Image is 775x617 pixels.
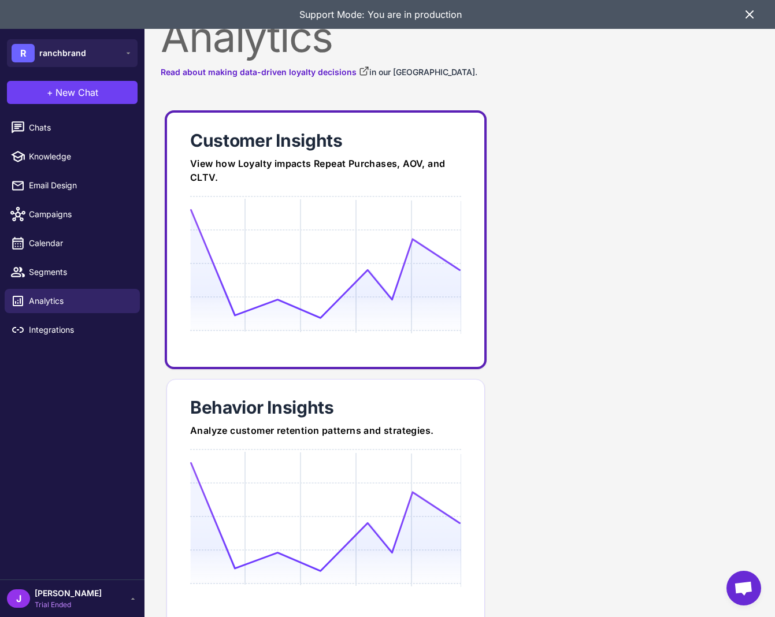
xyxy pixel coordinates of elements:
[161,16,759,58] div: Analytics
[29,121,131,134] span: Chats
[5,231,140,255] a: Calendar
[29,237,131,250] span: Calendar
[726,571,761,605] div: Open chat
[190,423,461,437] div: Analyze customer retention patterns and strategies.
[5,173,140,198] a: Email Design
[7,589,30,608] div: J
[29,150,131,163] span: Knowledge
[7,81,138,104] button: +New Chat
[190,129,461,152] div: Customer Insights
[39,47,86,60] span: ranchbrand
[35,600,102,610] span: Trial Ended
[29,179,131,192] span: Email Design
[5,289,140,313] a: Analytics
[161,66,369,79] a: Read about making data-driven loyalty decisions
[7,39,138,67] button: Rranchbrand
[35,587,102,600] span: [PERSON_NAME]
[5,144,140,169] a: Knowledge
[5,318,140,342] a: Integrations
[29,295,131,307] span: Analytics
[47,86,53,99] span: +
[369,67,477,77] span: in our [GEOGRAPHIC_DATA].
[5,202,140,226] a: Campaigns
[165,110,487,369] a: Customer InsightsView how Loyalty impacts Repeat Purchases, AOV, and CLTV.
[55,86,98,99] span: New Chat
[29,208,131,221] span: Campaigns
[190,396,461,419] div: Behavior Insights
[5,260,140,284] a: Segments
[5,116,140,140] a: Chats
[29,266,131,278] span: Segments
[190,157,461,184] div: View how Loyalty impacts Repeat Purchases, AOV, and CLTV.
[12,44,35,62] div: R
[29,324,131,336] span: Integrations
